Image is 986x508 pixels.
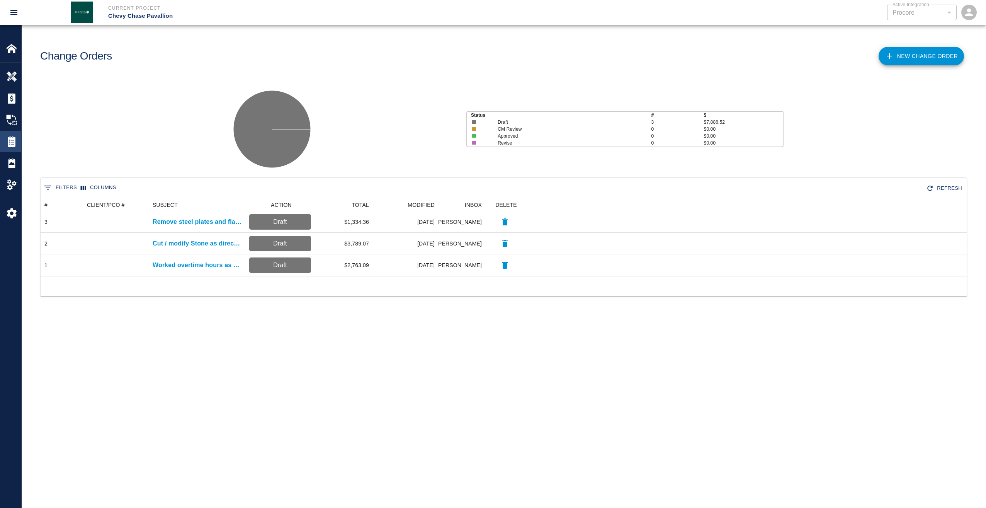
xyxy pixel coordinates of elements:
a: New Change Order [879,47,964,65]
h1: Change Orders [40,50,112,63]
p: 0 [651,133,704,140]
img: Janeiro Inc [71,2,93,23]
p: Status [471,112,651,119]
p: # [651,112,704,119]
div: # [41,199,83,211]
div: [PERSON_NAME] [439,233,486,254]
p: Draft [252,261,308,270]
button: Show filters [42,182,79,194]
iframe: Chat Widget [947,471,986,508]
div: TOTAL [352,199,369,211]
div: ACTION [245,199,315,211]
p: $0.00 [704,126,783,133]
div: Procore [892,8,951,17]
p: Revise [498,140,636,147]
div: DELETE [495,199,517,211]
div: Refresh the list [925,182,965,195]
div: $2,763.09 [315,254,373,276]
p: 0 [651,140,704,147]
div: CLIENT/PCO # [87,199,125,211]
p: Draft [498,119,636,126]
p: Draft [252,239,308,248]
label: Active Integration [892,1,929,8]
div: SUBJECT [149,199,245,211]
p: 3 [651,119,704,126]
div: TOTAL [315,199,373,211]
div: ACTION [271,199,292,211]
p: $0.00 [704,140,783,147]
p: Approved [498,133,636,140]
p: $ [704,112,783,119]
p: $7,886.52 [704,119,783,126]
button: open drawer [5,3,23,22]
div: MODIFIED [408,199,435,211]
div: INBOX [439,199,486,211]
div: MODIFIED [373,199,439,211]
div: [DATE] [373,211,439,233]
div: [PERSON_NAME] [439,211,486,233]
p: Chevy Chase Pavallion [108,12,535,20]
div: # [44,199,48,211]
div: 1 [44,261,48,269]
div: $1,334.36 [315,211,373,233]
p: CM Review [498,126,636,133]
div: CLIENT/PCO # [83,199,149,211]
button: Refresh [925,182,965,195]
div: $3,789.07 [315,233,373,254]
div: [DATE] [373,233,439,254]
div: SUBJECT [153,199,178,211]
p: 0 [651,126,704,133]
div: [DATE] [373,254,439,276]
div: INBOX [465,199,482,211]
button: Select columns [79,182,118,194]
p: Draft [252,217,308,227]
div: DELETE [486,199,524,211]
p: $0.00 [704,133,783,140]
a: Cut / modify Stone as directed [153,239,241,248]
div: 2 [44,240,48,247]
a: Worked overtime hours as requested [153,261,241,270]
p: Current Project [108,5,535,12]
div: [PERSON_NAME] [439,254,486,276]
a: Remove steel plates and flag pole [153,217,241,227]
div: 3 [44,218,48,226]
